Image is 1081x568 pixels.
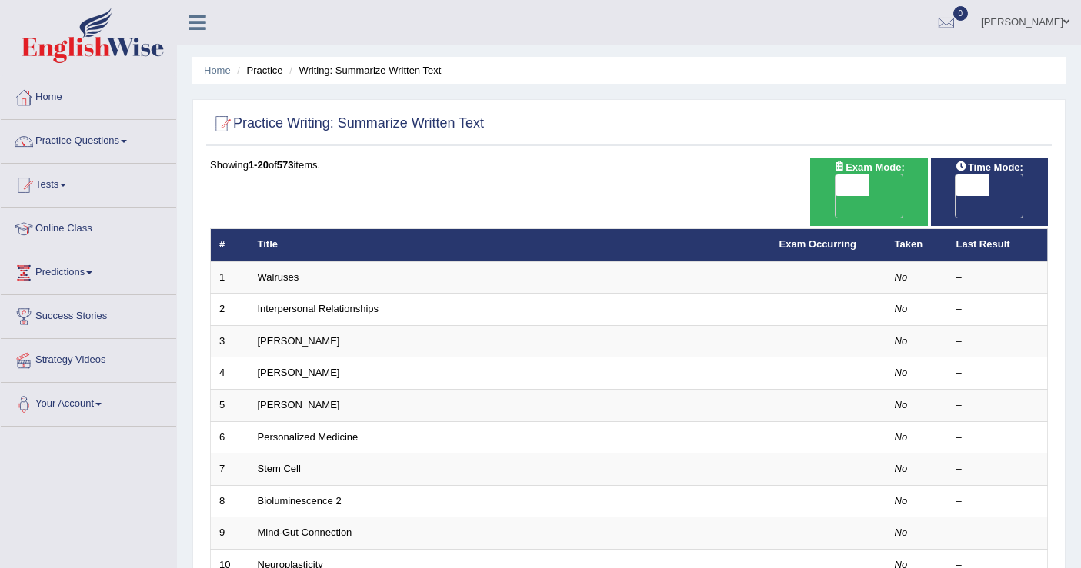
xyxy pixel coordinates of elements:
em: No [895,335,908,347]
a: Walruses [258,271,299,283]
div: – [956,302,1039,317]
a: Interpersonal Relationships [258,303,379,314]
em: No [895,526,908,538]
a: [PERSON_NAME] [258,399,340,410]
a: Mind-Gut Connection [258,526,352,538]
th: Taken [886,229,948,261]
span: Time Mode: [949,159,1029,175]
td: 5 [211,390,249,422]
div: – [956,334,1039,349]
div: – [956,366,1039,380]
div: Showing of items. [210,158,1048,172]
div: Show exams occurring in exams [810,158,927,226]
a: Your Account [1,383,176,421]
a: Strategy Videos [1,339,176,377]
span: 0 [953,6,969,21]
a: [PERSON_NAME] [258,367,340,378]
a: Home [1,76,176,115]
li: Practice [233,63,282,78]
td: 1 [211,261,249,294]
td: 4 [211,357,249,390]
td: 6 [211,421,249,453]
em: No [895,367,908,378]
a: Tests [1,164,176,202]
span: Exam Mode: [827,159,910,175]
a: Home [204,65,231,76]
h2: Practice Writing: Summarize Written Text [210,112,484,135]
b: 573 [277,159,294,171]
a: Stem Cell [258,463,301,474]
a: Bioluminescence 2 [258,495,342,507]
td: 9 [211,517,249,550]
div: – [956,494,1039,509]
em: No [895,463,908,474]
a: Online Class [1,208,176,246]
li: Writing: Summarize Written Text [285,63,441,78]
em: No [895,431,908,443]
div: – [956,430,1039,445]
div: – [956,526,1039,540]
td: 8 [211,485,249,517]
a: [PERSON_NAME] [258,335,340,347]
b: 1-20 [249,159,269,171]
th: Last Result [948,229,1048,261]
th: # [211,229,249,261]
div: – [956,398,1039,413]
em: No [895,271,908,283]
th: Title [249,229,771,261]
td: 7 [211,453,249,486]
a: Practice Questions [1,120,176,158]
a: Personalized Medicine [258,431,359,443]
a: Success Stories [1,295,176,334]
em: No [895,495,908,507]
td: 3 [211,325,249,357]
em: No [895,303,908,314]
a: Predictions [1,251,176,290]
div: – [956,462,1039,477]
em: No [895,399,908,410]
a: Exam Occurring [779,238,856,250]
td: 2 [211,294,249,326]
div: – [956,271,1039,285]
